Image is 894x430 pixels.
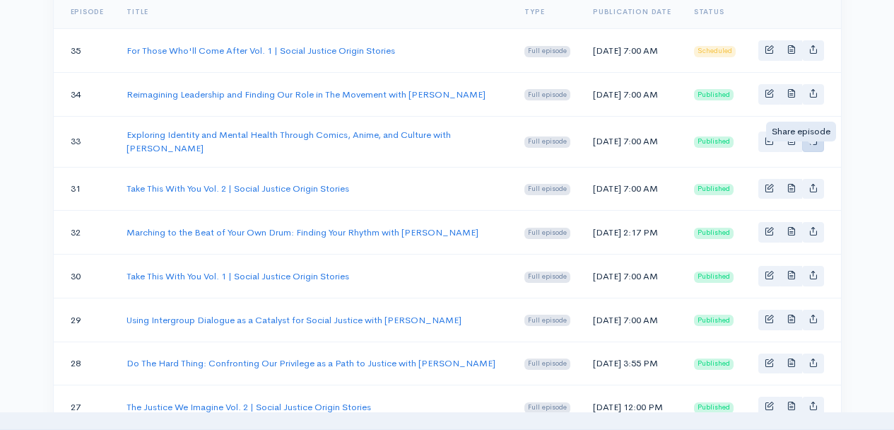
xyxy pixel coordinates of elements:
span: Full episode [524,228,570,239]
a: Reimagining Leadership and Finding Our Role in The Movement with [PERSON_NAME] [127,88,486,100]
td: [DATE] 7:00 AM [582,298,683,342]
span: Published [694,359,734,370]
a: Exploring Identity and Mental Health Through Comics, Anime, and Culture with [PERSON_NAME] [127,129,451,155]
a: Title [127,7,148,16]
a: For Those Who'll Come After Vol. 1 | Social Justice Origin Stories [127,45,395,57]
span: Published [694,228,734,239]
div: Basic example [758,310,824,330]
div: Basic example [758,266,824,286]
span: Full episode [524,136,570,148]
div: Basic example [758,397,824,417]
div: Basic example [758,84,824,105]
div: Basic example [758,222,824,243]
td: [DATE] 7:00 AM [582,72,683,116]
a: Do The Hard Thing: Confronting Our Privilege as a Path to Justice with [PERSON_NAME] [127,357,495,369]
div: Basic example [758,179,824,199]
td: 32 [54,211,116,255]
td: 28 [54,342,116,385]
td: 29 [54,298,116,342]
span: Full episode [524,46,570,57]
td: 30 [54,255,116,298]
span: Full episode [524,184,570,195]
span: Published [694,136,734,148]
span: Full episode [524,89,570,100]
a: Marching to the Beat of Your Own Drum: Finding Your Rhythm with [PERSON_NAME] [127,226,478,238]
span: Published [694,89,734,100]
td: [DATE] 2:17 PM [582,211,683,255]
span: Published [694,315,734,326]
span: Full episode [524,315,570,326]
span: Full episode [524,359,570,370]
td: [DATE] 7:00 AM [582,167,683,211]
div: Basic example [758,354,824,374]
td: [DATE] 12:00 PM [582,385,683,429]
div: Basic example [758,40,824,61]
div: Share episode [766,122,836,141]
td: 31 [54,167,116,211]
a: Take This With You Vol. 2 | Social Justice Origin Stories [127,182,349,194]
span: Published [694,402,734,414]
a: Take This With You Vol. 1 | Social Justice Origin Stories [127,270,349,282]
div: Basic example [758,132,824,152]
a: Publication date [593,7,671,16]
td: 33 [54,116,116,167]
a: The Justice We Imagine Vol. 2 | Social Justice Origin Stories [127,401,371,413]
td: [DATE] 7:00 AM [582,29,683,73]
a: Episode [71,7,105,16]
td: 34 [54,72,116,116]
span: Full episode [524,402,570,414]
span: Published [694,184,734,195]
a: Type [524,7,544,16]
span: Status [694,7,724,16]
span: Scheduled [694,46,736,57]
td: [DATE] 7:00 AM [582,255,683,298]
a: Using Intergroup Dialogue as a Catalyst for Social Justice with [PERSON_NAME] [127,314,461,326]
span: Published [694,272,734,283]
td: [DATE] 7:00 AM [582,116,683,167]
td: [DATE] 3:55 PM [582,342,683,385]
td: 27 [54,385,116,429]
td: 35 [54,29,116,73]
span: Full episode [524,272,570,283]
